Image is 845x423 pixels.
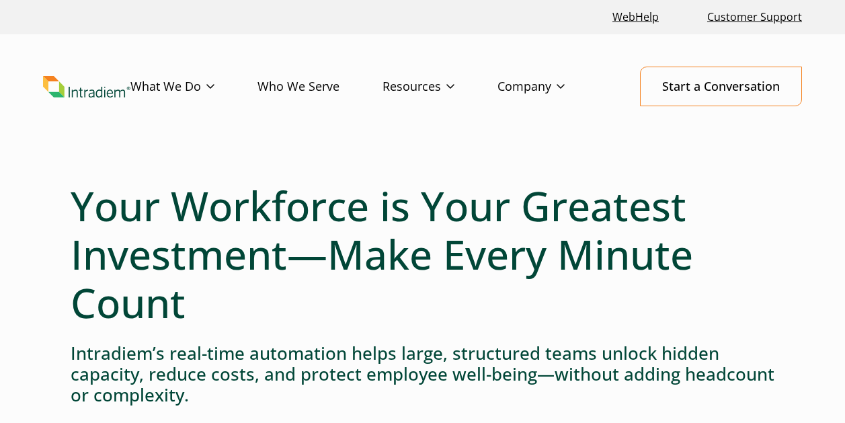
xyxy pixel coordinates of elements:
h1: Your Workforce is Your Greatest Investment—Make Every Minute Count [71,182,774,327]
a: Customer Support [702,3,807,32]
a: Link to homepage of Intradiem [43,76,130,98]
a: Company [497,67,608,106]
a: Link opens in a new window [607,3,664,32]
a: Resources [383,67,497,106]
a: Who We Serve [257,67,383,106]
a: What We Do [130,67,257,106]
img: Intradiem [43,76,130,98]
a: Start a Conversation [640,67,802,106]
h4: Intradiem’s real-time automation helps large, structured teams unlock hidden capacity, reduce cos... [71,343,774,406]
